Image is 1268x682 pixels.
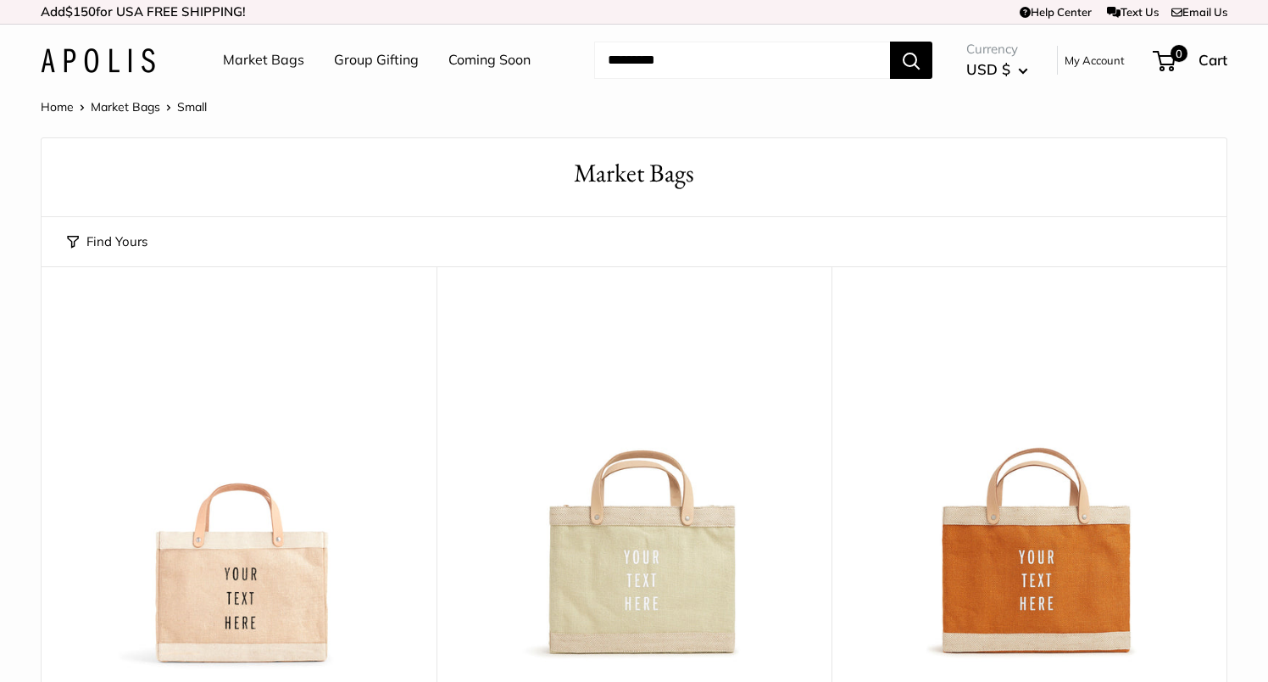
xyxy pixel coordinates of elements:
[848,309,1210,670] img: Petite Market Bag in Cognac
[223,48,304,73] a: Market Bags
[453,309,815,670] img: Petite Market Bag in Mint Sorbet
[966,37,1028,61] span: Currency
[41,48,155,73] img: Apolis
[448,48,531,73] a: Coming Soon
[1171,45,1187,62] span: 0
[1065,50,1125,70] a: My Account
[848,309,1210,670] a: Petite Market Bag in CognacPetite Market Bag in Cognac
[1107,5,1159,19] a: Text Us
[41,99,74,115] a: Home
[966,60,1010,78] span: USD $
[453,309,815,670] a: Petite Market Bag in Mint SorbetPetite Market Bag in Mint Sorbet
[65,3,96,20] span: $150
[91,99,160,115] a: Market Bags
[1154,47,1227,74] a: 0 Cart
[1198,51,1227,69] span: Cart
[41,96,207,118] nav: Breadcrumb
[890,42,932,79] button: Search
[334,48,419,73] a: Group Gifting
[1020,5,1092,19] a: Help Center
[58,309,420,670] img: Petite Market Bag in Natural
[177,99,207,115] span: Small
[966,56,1028,83] button: USD $
[67,155,1201,192] h1: Market Bags
[594,42,890,79] input: Search...
[58,309,420,670] a: Petite Market Bag in Naturaldescription_Effortless style that elevates every moment
[67,230,147,254] button: Find Yours
[1171,5,1227,19] a: Email Us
